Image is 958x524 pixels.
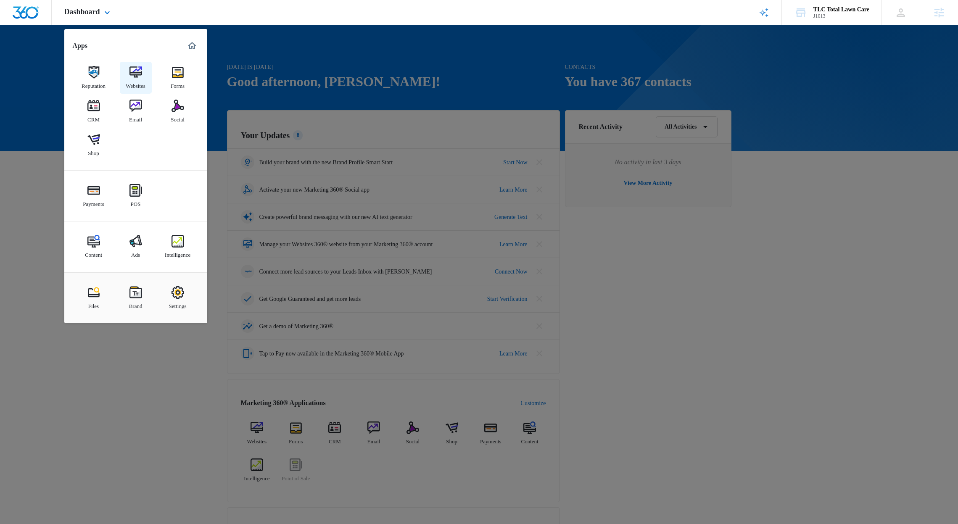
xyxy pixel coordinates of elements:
div: Files [88,299,99,310]
a: Intelligence [162,231,194,263]
div: Ads [131,248,140,258]
a: Marketing 360® Dashboard [185,39,199,53]
a: Ads [120,231,152,263]
div: POS [131,197,141,208]
div: Settings [169,299,187,310]
a: Shop [78,129,110,161]
div: CRM [87,112,100,123]
div: Reputation [82,79,106,90]
div: Email [129,112,142,123]
h2: Apps [73,42,88,50]
div: Payments [83,197,104,208]
a: Websites [120,62,152,94]
a: Forms [162,62,194,94]
a: CRM [78,95,110,127]
a: Settings [162,282,194,314]
div: Websites [126,79,145,90]
a: Files [78,282,110,314]
a: Brand [120,282,152,314]
a: Email [120,95,152,127]
div: Content [85,248,102,258]
div: Brand [129,299,143,310]
a: Reputation [78,62,110,94]
a: Social [162,95,194,127]
a: POS [120,180,152,212]
div: Forms [171,79,185,90]
div: account id [813,13,869,19]
a: Payments [78,180,110,212]
a: Content [78,231,110,263]
span: Dashboard [64,8,100,16]
div: Social [171,112,185,123]
div: account name [813,6,869,13]
div: Intelligence [165,248,190,258]
div: Shop [88,146,99,157]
